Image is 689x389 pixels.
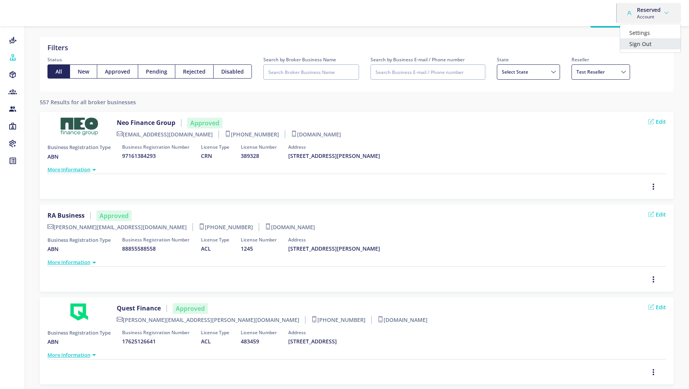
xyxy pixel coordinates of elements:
h6: Business Registration Type [47,237,111,243]
ul: Reserved Account [620,24,681,53]
label: [PERSON_NAME][EMAIL_ADDRESS][DOMAIN_NAME] [47,223,193,231]
a: Reserved Account [624,3,673,23]
a: Sign Out [620,38,681,49]
a: More Information [47,166,90,174]
label: [DOMAIN_NAME] [265,223,315,231]
label: [DOMAIN_NAME] [377,316,428,324]
button: All [47,64,70,79]
h5: 483459 [241,338,277,345]
h5: 97161384293 [122,153,189,159]
label: Status [47,56,252,63]
img: YourCompanyLogo [60,118,98,135]
label: [DOMAIN_NAME] [291,130,341,138]
h5: ABN [47,246,111,253]
h6: Address [288,144,380,150]
h5: 17625126641 [122,338,189,345]
a: Edit [648,210,666,218]
div: More Information [47,166,666,174]
label: RA Business [47,212,91,219]
h6: License Type [201,237,229,243]
label: [PHONE_NUMBER] [311,316,372,324]
h5: CRN [201,153,229,159]
input: Search Business E-mail / Phone number [371,64,485,80]
label: Reseller [571,56,630,63]
label: [PERSON_NAME][EMAIL_ADDRESS][PERSON_NAME][DOMAIN_NAME] [117,316,305,324]
label: Search by Business E-mail / Phone number [371,56,485,63]
label: Quest Finance [117,305,167,312]
h5: [STREET_ADDRESS][PERSON_NAME] [288,246,380,252]
img: brand-logo.ec75409.png [6,5,31,21]
label: State [497,56,560,63]
div: More Information [47,259,666,266]
label: Neo Finance Group [117,119,181,126]
a: More Information [47,351,90,359]
button: Rejected [175,64,214,79]
div: Approved [187,118,222,128]
h6: Business Registration Number [122,330,189,335]
button: New [70,64,97,79]
h5: 389328 [241,153,277,159]
h5: ACL [201,338,229,345]
h6: License Type [201,144,229,150]
div: Approved [173,303,208,314]
a: Settings [620,27,681,38]
h6: Address [288,330,337,335]
h6: Business Registration Type [47,144,111,151]
label: [PHONE_NUMBER] [199,223,259,231]
a: Edit [648,303,666,311]
h5: 88855588558 [122,246,189,252]
h6: License Number [241,330,277,335]
h5: 1245 [241,246,277,252]
button: Pending [138,64,175,79]
h6: Business Registration Type [47,330,111,336]
input: Search Broker Business Name [263,64,359,80]
h6: Business Registration Number [122,144,189,150]
label: [EMAIL_ADDRESS][DOMAIN_NAME] [117,130,219,138]
span: Account [637,13,661,20]
h5: ABN [47,339,111,345]
label: Search by Broker Business Name [263,56,359,63]
h6: License Number [241,237,277,243]
a: Edit [648,118,666,126]
h6: Reserved [637,6,661,13]
h5: ABN [47,154,111,160]
h6: License Type [201,330,229,335]
h6: Address [288,237,380,243]
div: Approved [96,210,132,221]
button: Disabled [213,64,252,79]
h5: [STREET_ADDRESS][PERSON_NAME] [288,153,380,159]
label: [PHONE_NUMBER] [225,130,285,138]
h6: License Number [241,144,277,150]
img: YourCompanyLogo [70,303,88,321]
a: More Information [47,259,90,266]
div: More Information [47,351,666,359]
label: 557 Results for all broker businesses [40,98,136,106]
h5: ACL [201,246,229,252]
label: Filters [47,43,68,53]
button: Approved [97,64,138,79]
h6: Business Registration Number [122,237,189,243]
h5: [STREET_ADDRESS] [288,338,337,345]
